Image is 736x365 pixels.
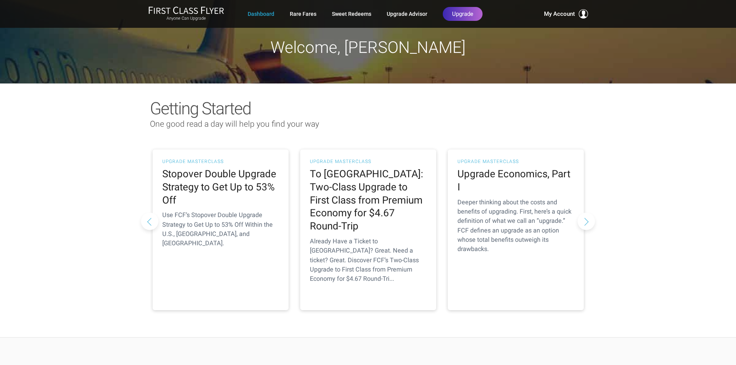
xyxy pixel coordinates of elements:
a: Dashboard [248,7,274,21]
h2: To [GEOGRAPHIC_DATA]: Two-Class Upgrade to First Class from Premium Economy for $4.67 Round-Trip [310,168,427,233]
h2: Upgrade Economics, Part I [457,168,574,194]
a: Upgrade Advisor [387,7,427,21]
a: UPGRADE MASTERCLASS Upgrade Economics, Part I Deeper thinking about the costs and benefits of upg... [448,149,584,310]
a: UPGRADE MASTERCLASS Stopover Double Upgrade Strategy to Get Up to 53% Off Use FCF’s Stopover Doub... [153,149,289,310]
a: Rare Fares [290,7,316,21]
button: Next slide [578,212,595,230]
a: Upgrade [443,7,483,21]
img: First Class Flyer [148,6,224,14]
p: Already Have a Ticket to [GEOGRAPHIC_DATA]? Great. Need a ticket? Great. Discover FCF’s Two-Class... [310,237,427,284]
a: First Class FlyerAnyone Can Upgrade [148,6,224,22]
small: Anyone Can Upgrade [148,16,224,21]
span: One good read a day will help you find your way [150,119,319,129]
button: Previous slide [141,212,158,230]
span: My Account [544,9,575,19]
a: Sweet Redeems [332,7,371,21]
button: My Account [544,9,588,19]
h2: Stopover Double Upgrade Strategy to Get Up to 53% Off [162,168,279,207]
a: UPGRADE MASTERCLASS To [GEOGRAPHIC_DATA]: Two-Class Upgrade to First Class from Premium Economy f... [300,149,436,310]
h3: UPGRADE MASTERCLASS [162,159,279,164]
span: Getting Started [150,98,251,119]
h3: UPGRADE MASTERCLASS [457,159,574,164]
span: Welcome, [PERSON_NAME] [270,38,466,57]
p: Use FCF’s Stopover Double Upgrade Strategy to Get Up to 53% Off Within the U.S., [GEOGRAPHIC_DATA... [162,211,279,248]
h3: UPGRADE MASTERCLASS [310,159,427,164]
p: Deeper thinking about the costs and benefits of upgrading. First, here’s a quick definition of wh... [457,198,574,254]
